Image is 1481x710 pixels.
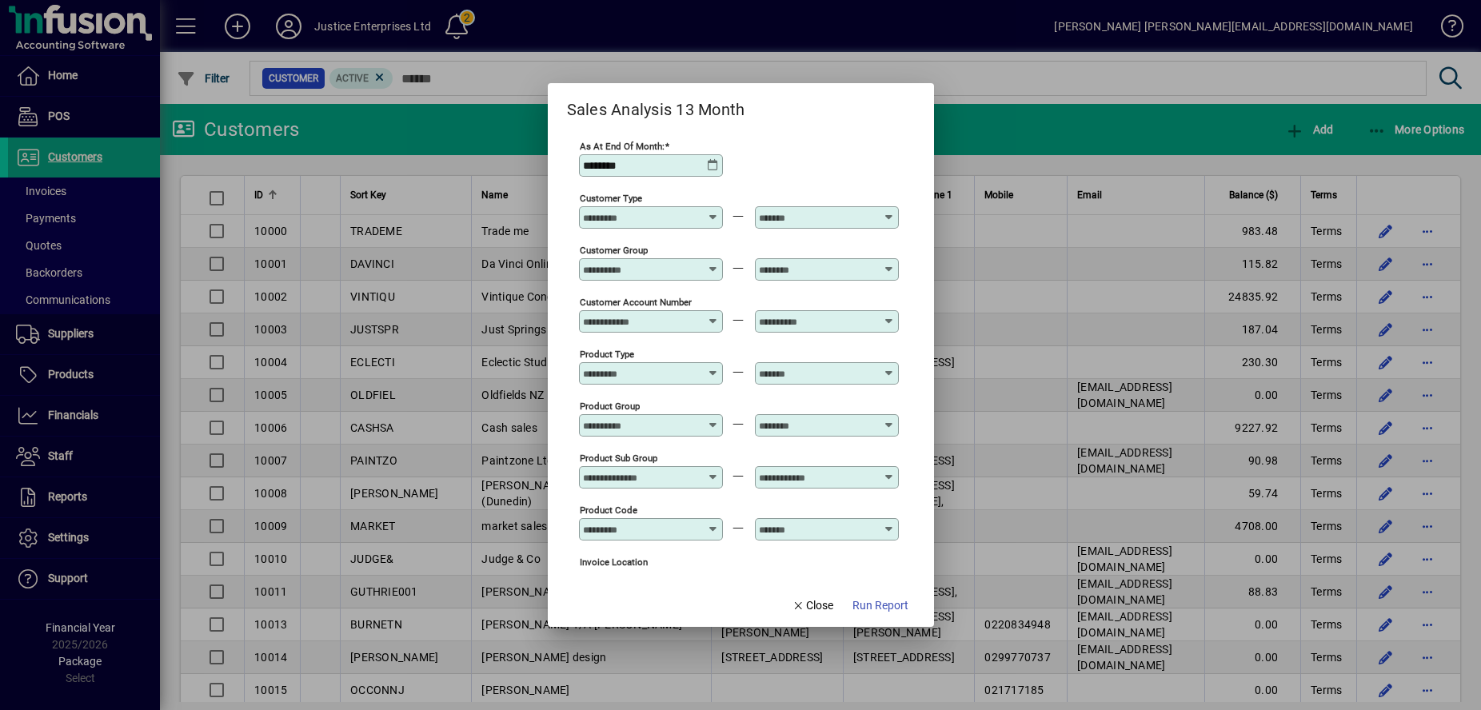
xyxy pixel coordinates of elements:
[852,597,908,614] span: Run Report
[580,245,648,256] mat-label: Customer Group
[846,592,915,620] button: Run Report
[580,453,657,464] mat-label: Product Sub Group
[580,349,634,360] mat-label: Product Type
[580,193,642,204] mat-label: Customer Type
[548,83,764,122] h2: Sales Analysis 13 Month
[792,597,833,614] span: Close
[580,401,640,412] mat-label: Product Group
[785,592,840,620] button: Close
[580,505,637,516] mat-label: Product Code
[580,141,665,152] mat-label: As at end of month:
[580,556,648,568] mat-label: Invoice location
[580,297,692,308] mat-label: Customer Account Number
